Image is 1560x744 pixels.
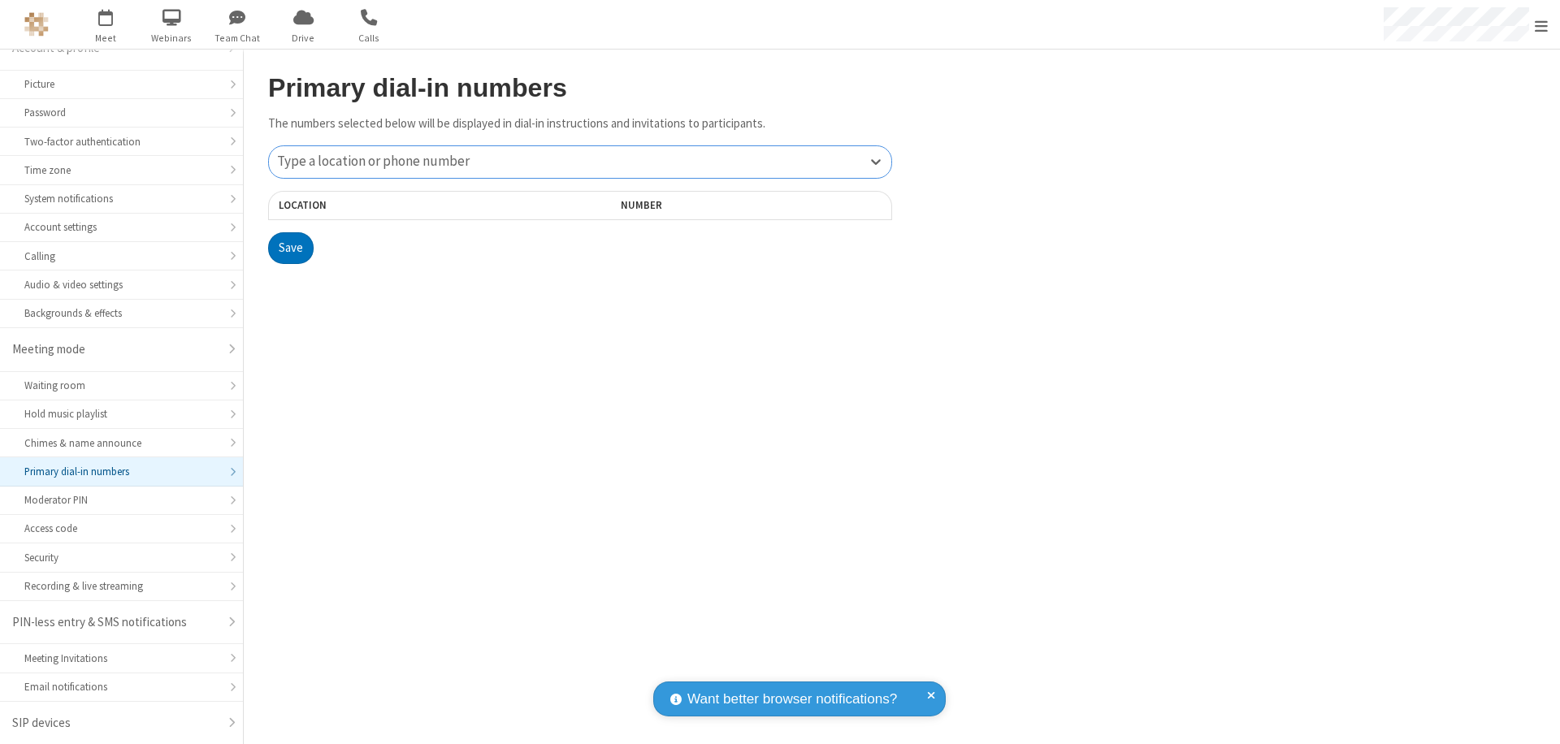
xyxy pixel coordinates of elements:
div: Waiting room [24,378,219,393]
div: Access code [24,521,219,536]
th: Location [268,191,518,220]
div: Calling [24,249,219,264]
div: Picture [24,76,219,92]
div: SIP devices [12,714,219,733]
span: Want better browser notifications? [687,689,897,710]
span: Meet [76,31,136,45]
div: Email notifications [24,679,219,694]
div: Recording & live streaming [24,578,219,594]
img: QA Selenium DO NOT DELETE OR CHANGE [24,12,49,37]
div: Hold music playlist [24,406,219,422]
div: System notifications [24,191,219,206]
div: PIN-less entry & SMS notifications [12,613,219,632]
div: Meeting Invitations [24,651,219,666]
div: Moderator PIN [24,492,219,508]
span: Webinars [141,31,202,45]
div: Meeting mode [12,340,219,359]
div: Password [24,105,219,120]
th: Number [611,191,892,220]
div: Backgrounds & effects [24,305,219,321]
h2: Primary dial-in numbers [268,74,892,102]
div: Chimes & name announce [24,435,219,451]
p: The numbers selected below will be displayed in dial-in instructions and invitations to participa... [268,115,892,133]
div: Time zone [24,162,219,178]
button: Save [268,232,314,265]
span: Calls [339,31,400,45]
div: Security [24,550,219,565]
span: Drive [273,31,334,45]
iframe: Chat [1519,702,1548,733]
span: Team Chat [207,31,268,45]
div: Account settings [24,219,219,235]
div: Audio & video settings [24,277,219,292]
div: Two-factor authentication [24,134,219,149]
div: Primary dial-in numbers [24,464,219,479]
